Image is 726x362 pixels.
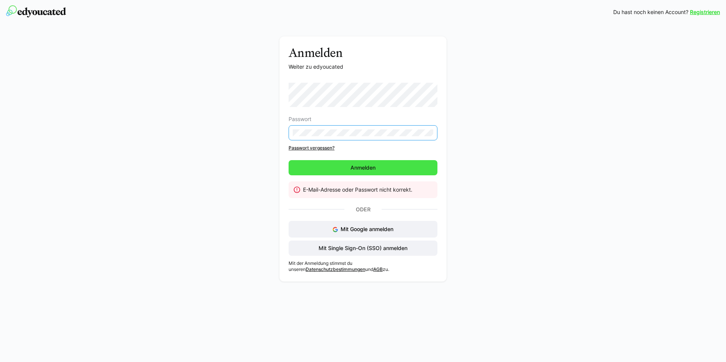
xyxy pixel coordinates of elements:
a: AGB [373,266,383,272]
h3: Anmelden [289,46,437,60]
p: Oder [344,204,382,215]
button: Mit Google anmelden [289,221,437,238]
img: edyoucated [6,5,66,17]
span: Du hast noch keinen Account? [613,8,688,16]
button: Mit Single Sign-On (SSO) anmelden [289,241,437,256]
span: Anmelden [349,164,377,172]
span: Mit Google anmelden [341,226,393,232]
p: Weiter zu edyoucated [289,63,437,71]
a: Passwort vergessen? [289,145,437,151]
span: Mit Single Sign-On (SSO) anmelden [317,244,409,252]
p: Mit der Anmeldung stimmst du unseren und zu. [289,260,437,272]
a: Datenschutzbestimmungen [306,266,365,272]
a: Registrieren [690,8,720,16]
div: E-Mail-Adresse oder Passwort nicht korrekt. [303,186,431,194]
button: Anmelden [289,160,437,175]
span: Passwort [289,116,311,122]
